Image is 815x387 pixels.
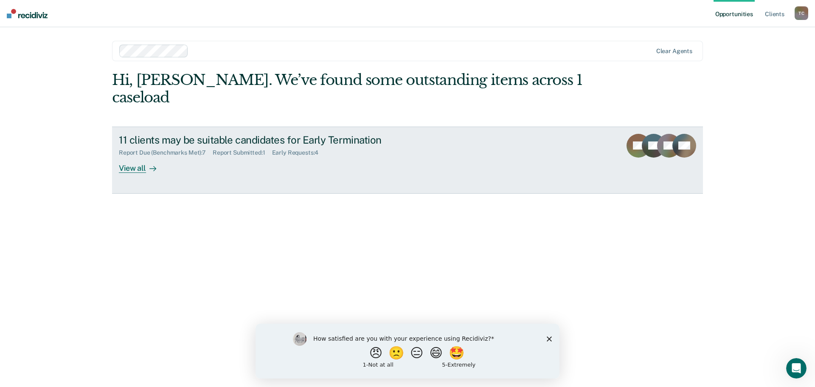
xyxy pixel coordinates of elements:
[112,127,703,194] a: 11 clients may be suitable candidates for Early TerminationReport Due (Benchmarks Met):7Report Su...
[119,149,213,156] div: Report Due (Benchmarks Met) : 7
[7,9,48,18] img: Recidiviz
[272,149,326,156] div: Early Requests : 4
[656,48,692,55] div: Clear agents
[213,149,272,156] div: Report Submitted : 1
[795,6,808,20] div: T C
[786,358,807,379] iframe: Intercom live chat
[119,156,166,173] div: View all
[112,71,585,106] div: Hi, [PERSON_NAME]. We’ve found some outstanding items across 1 caseload
[256,324,559,379] iframe: Survey by Kim from Recidiviz
[119,134,417,146] div: 11 clients may be suitable candidates for Early Termination
[795,6,808,20] button: TC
